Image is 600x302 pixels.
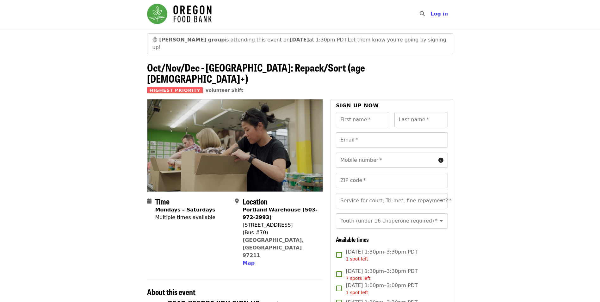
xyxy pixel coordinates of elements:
[205,88,243,93] a: Volunteer Shift
[336,132,448,148] input: Email
[394,112,448,127] input: Last name
[429,6,434,22] input: Search
[147,87,203,93] span: Highest Priority
[336,112,389,127] input: First name
[243,207,318,220] strong: Portland Warehouse (503-972-2993)
[152,37,158,43] span: grinning face emoji
[336,173,448,188] input: ZIP code
[155,214,215,221] div: Multiple times available
[336,153,436,168] input: Mobile number
[346,256,368,261] span: 1 spot left
[147,60,365,86] span: Oct/Nov/Dec - [GEOGRAPHIC_DATA]: Repack/Sort (age [DEMOGRAPHIC_DATA]+)
[346,276,370,281] span: 7 spots left
[243,260,255,266] span: Map
[430,11,448,17] span: Log in
[159,37,225,43] strong: [PERSON_NAME] group
[438,157,443,163] i: circle-info icon
[159,37,348,43] span: is attending this event on at 1:30pm PDT.
[147,4,212,24] img: Oregon Food Bank - Home
[243,237,304,258] a: [GEOGRAPHIC_DATA], [GEOGRAPHIC_DATA] 97211
[346,267,418,282] span: [DATE] 1:30pm–3:30pm PDT
[243,259,255,267] button: Map
[425,8,453,20] button: Log in
[437,217,446,225] button: Open
[290,37,309,43] strong: [DATE]
[243,229,318,236] div: (Bus #70)
[336,103,379,109] span: Sign up now
[346,248,418,262] span: [DATE] 1:30pm–3:30pm PDT
[243,196,268,207] span: Location
[346,282,418,296] span: [DATE] 1:00pm–3:00pm PDT
[336,235,369,243] span: Available times
[346,290,368,295] span: 1 spot left
[147,286,195,297] span: About this event
[155,196,170,207] span: Time
[147,198,152,204] i: calendar icon
[243,221,318,229] div: [STREET_ADDRESS]
[235,198,239,204] i: map-marker-alt icon
[437,196,446,205] button: Open
[147,99,323,191] img: Oct/Nov/Dec - Portland: Repack/Sort (age 8+) organized by Oregon Food Bank
[420,11,425,17] i: search icon
[155,207,215,213] strong: Mondays – Saturdays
